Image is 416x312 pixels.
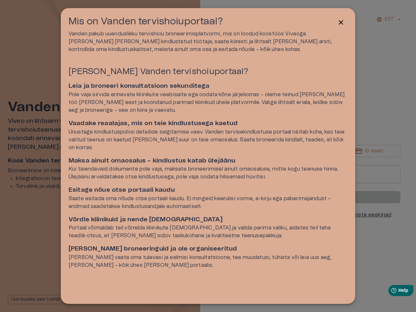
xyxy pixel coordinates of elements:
p: Saate esitada oma nõude otse portaali kaudu. Ei mingeid keerulisi vorme, e-kirju ega paberimajand... [69,195,347,210]
h6: Vaadake reaalajas, mis on teie kindlustusega kaetud [69,119,347,128]
h6: Leia ja broneeri konsultatsioon sekunditega [69,82,347,91]
p: [PERSON_NAME] vaata oma tulevasi ja eelmisi konsultatsioone, tee muudatusi, tühista või leia uus ... [69,253,347,269]
h3: Mis on Vanden tervishoiuportaal? [69,16,223,27]
h4: [PERSON_NAME] Vanden tervishoiuportaal? [69,66,347,77]
span: close [337,19,345,26]
h6: Võrdle kliinikuid ja nende [DEMOGRAPHIC_DATA] [69,215,347,224]
h6: [PERSON_NAME] broneeringuid ja ole organiseeritud [69,245,347,253]
p: Portaal võimaldab teil võrrelda kliinikute [DEMOGRAPHIC_DATA] ja valida parima valiku, aidates te... [69,224,347,240]
iframe: Help widget launcher [365,282,416,301]
p: Pole vaja sirvida erinevate kliinikute veebisaite ega oodata kõne järjekorras – oleme teinud [PER... [69,91,347,114]
h6: Esitage nõue otse portaali kaudu [69,186,347,195]
p: Vanden pakub uuenduslikku tervishoiu broneerimisplatvormi, mis on loodud koostöös Viveoga. [PERSO... [69,30,347,53]
p: Kui täiendavaid dokumente pole vaja, maksate broneerimisel ainult omaosaluse, mitte kogu teenuse ... [69,165,347,181]
button: Close information modal [334,16,347,29]
h6: Maksa ainult omaosalus – kindlustus katab ülejäänu [69,157,347,165]
p: Unustage kindlustuspoliisi detailide selgitamise vaev. Vanden tervisekindlustuse portaal näitab k... [69,128,347,151]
